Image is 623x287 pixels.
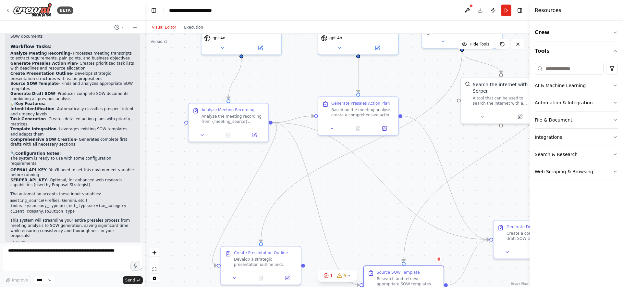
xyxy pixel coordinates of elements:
strong: Analyze Meeting Recording [10,51,70,56]
div: gpt-4o [201,5,282,55]
h2: 🔧 [10,151,135,156]
li: , [10,209,135,215]
g: Edge from 458641fc-1c0c-4d3d-9907-6aa1edfd950d to e9a47784-6eed-4e8e-a1e2-3313be556f6f [258,52,465,242]
li: - Finds and analyzes appropriate SOW templates [10,81,135,91]
a: React Flow attribution [511,282,529,286]
p: The automation accepts these input variables: [10,192,135,197]
div: Analyze the meeting recording from {meeting_source} (Fireflies or Gemini) to extract and categori... [202,114,264,124]
li: - Processes meeting transcripts to extract requirements, pain points, and business objectives [10,51,135,61]
button: Delete node [434,254,443,263]
div: Tools [535,60,618,186]
button: Open in side panel [502,113,538,121]
li: - Generates complete first drafts with all necessary sections [10,137,135,147]
li: - Creates detailed action plans with priority matrices [10,117,135,127]
g: Edge from 772bc8b9-4b4e-470d-86f7-365c695ae569 to 4002ab9a-2c71-43c0-a6b3-76a84e2d8785 [273,119,489,243]
code: client_company [10,209,43,214]
li: - You'll need to set this environment variable before running [10,168,135,178]
button: Open in side panel [463,37,499,45]
g: Edge from 458641fc-1c0c-4d3d-9907-6aa1edfd950d to da863c83-d481-4d27-832c-43ab7bbd5a83 [459,52,504,73]
button: No output available [215,131,242,139]
button: Tools [535,42,618,60]
button: Send [123,276,143,284]
strong: Key Features: [15,101,45,106]
div: Version 1 [151,39,167,44]
button: No output available [345,124,372,132]
span: gpt-4o [329,35,342,41]
button: 16 [318,270,357,282]
div: A tool that can be used to search the internet with a search_query. Supports different search typ... [473,96,537,106]
button: Open in side panel [359,44,396,52]
strong: Source SOW Template [10,81,59,86]
strong: Create Presentation Outline [10,71,72,76]
button: Web Scraping & Browsing [535,163,618,180]
code: solution_type [44,209,75,214]
li: - Produces complete SOW documents combining all previous analysis [10,91,135,101]
span: 1 [330,272,333,279]
strong: OPENAI_API_KEY [10,168,47,172]
strong: Generate Draft SOW [10,91,55,96]
div: Develop a strategic presentation outline and proposal structure based on the client analysis and ... [234,257,297,267]
code: project_type [60,204,88,208]
button: Click to speak your automation idea [130,261,140,271]
li: (Fireflies, Gemini, etc.) [10,198,135,204]
span: Improve [12,278,28,283]
g: Edge from 772bc8b9-4b4e-470d-86f7-365c695ae569 to e9a47784-6eed-4e8e-a1e2-3313be556f6f [210,119,279,269]
div: Generate Draft SOWCreate a comprehensive first draft SOW document by integrating client requireme... [493,220,574,259]
button: Switch to previous chat [112,23,127,31]
img: Logo [13,3,52,18]
span: gpt-4o [213,35,225,41]
div: 01:41 PM [10,240,135,245]
button: zoom out [150,257,159,265]
li: , , , [10,203,135,209]
div: Search the internet with Serper [473,81,537,94]
div: Based on the meeting analysis, create a comprehensive action plan for the presales team including... [331,107,394,118]
button: AI & Machine Learning [535,77,618,94]
button: File & Document [535,111,618,128]
div: Generate Presales Action Plan [331,101,390,106]
button: Start a new chat [130,23,140,31]
div: Source SOW Template [377,270,420,275]
g: Edge from d10c68b3-08ac-4065-b567-a5652467fdcb to 3b841c55-d49a-4829-b530-3de8e7e7f911 [400,45,576,262]
button: Open in side panel [373,124,396,132]
strong: Task Generation [10,117,46,121]
button: fit view [150,265,159,274]
h4: Resources [535,7,561,14]
li: - Generates complete first draft SOW documents [10,29,135,39]
img: SerperDevTool [465,81,470,86]
strong: Comprehensive SOW Creation [10,137,76,142]
li: - Leverages existing SOW templates and adapts them [10,127,135,137]
button: Integrations [535,129,618,146]
button: Automation & Integration [535,94,618,111]
g: Edge from b9778f95-8fc7-4864-b4d4-c91ba71c5d6b to 63742a83-3eba-48ea-be36-91c1b3797cd1 [355,58,361,93]
strong: Intent Identification [10,107,55,111]
button: Search & Research [535,146,618,163]
code: industry [10,204,29,208]
strong: Template Integration [10,127,56,131]
g: Edge from 11279535-8e54-49ea-95c3-7453f7830066 to 772bc8b9-4b4e-470d-86f7-365c695ae569 [225,58,245,99]
div: Generate Presales Action PlanBased on the meeting analysis, create a comprehensive action plan fo... [318,96,399,136]
div: React Flow controls [150,248,159,282]
strong: SERPER_API_KEY [10,178,47,182]
button: Crew [535,23,618,42]
button: Execution [180,23,207,31]
div: Create Presentation Outline [234,250,288,255]
span: Send [125,278,135,283]
li: - Optional, for enhanced web research capabilities (used by Proposal Strategist) [10,178,135,188]
div: gpt-4o [318,5,399,55]
li: - Automatically classifies prospect intent and urgency levels [10,107,135,117]
code: meeting_source [10,199,43,203]
strong: Workflow Tasks: [10,44,52,49]
button: Hide Tools [458,39,493,49]
div: Create Presentation OutlineDevelop a strategic presentation outline and proposal structure based ... [220,246,301,285]
button: Improve [3,276,31,284]
li: - Creates prioritized task lists with deadlines and resource allocation [10,61,135,71]
button: Open in side panel [242,44,279,52]
div: Create a comprehensive first draft SOW document by integrating client requirements from the meeti... [507,231,569,241]
g: Edge from 772bc8b9-4b4e-470d-86f7-365c695ae569 to 63742a83-3eba-48ea-be36-91c1b3797cd1 [273,113,314,126]
button: Open in side panel [243,131,266,139]
button: No output available [247,274,275,282]
code: service_category [89,204,126,208]
nav: breadcrumb [169,7,230,14]
li: - Develops strategic presentation structures with value propositions [10,71,135,81]
div: Research and retrieve appropriate SOW templates from PandaDoc or other document repositories. Ana... [377,276,440,287]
